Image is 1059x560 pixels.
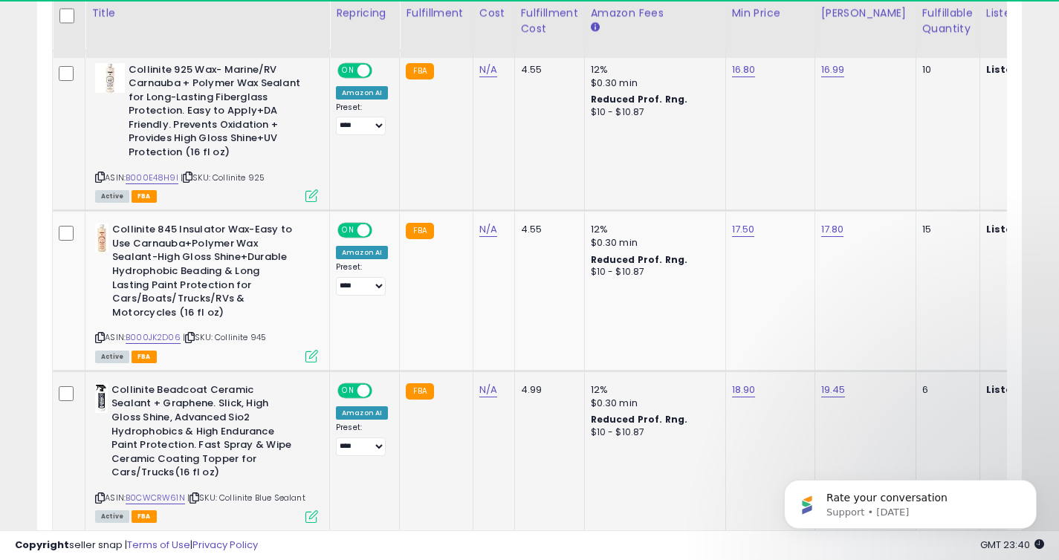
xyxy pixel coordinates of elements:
strong: Copyright [15,538,69,552]
span: FBA [132,351,157,363]
a: 17.80 [821,222,844,237]
div: Title [91,5,323,21]
div: $10 - $10.87 [591,426,714,439]
span: OFF [370,64,394,76]
div: 10 [922,63,968,76]
div: 12% [591,223,714,236]
a: 18.90 [732,382,756,397]
a: 16.99 [821,62,845,77]
div: $0.30 min [591,76,714,90]
a: 17.50 [732,222,755,237]
div: ASIN: [95,63,318,201]
span: FBA [132,510,157,523]
b: Reduced Prof. Rng. [591,93,688,105]
div: Amazon AI [336,86,388,100]
a: 16.80 [732,62,756,77]
div: 12% [591,383,714,397]
a: B000E48H9I [126,172,178,184]
b: Collinite Beadcoat Ceramic Sealant + Graphene. Slick, High Gloss Shine, Advanced Sio2 Hydrophobic... [111,383,292,484]
span: ON [339,384,357,397]
span: ON [339,64,357,76]
a: B0CWCRW61N [126,492,185,504]
b: Listed Price: [986,382,1054,397]
div: Preset: [336,102,388,136]
small: FBA [406,63,433,79]
span: | SKU: Collinite 925 [181,172,265,183]
small: FBA [406,223,433,239]
a: Privacy Policy [192,538,258,552]
div: 6 [922,383,968,397]
span: | SKU: Collinite Blue Sealant [187,492,305,504]
div: 12% [591,63,714,76]
a: N/A [479,382,497,397]
span: ON [339,224,357,237]
span: OFF [370,384,394,397]
div: Amazon Fees [591,5,719,21]
div: $0.30 min [591,397,714,410]
img: 31Hv8ZPZakL._SL40_.jpg [95,383,108,413]
div: Preset: [336,423,388,456]
small: Amazon Fees. [591,21,600,34]
div: [PERSON_NAME] [821,5,910,21]
b: Collinite 925 Wax- Marine/RV Carnauba + Polymer Wax Sealant for Long-Lasting Fiberglass Protectio... [129,63,309,163]
a: 19.45 [821,382,846,397]
div: Fulfillable Quantity [922,5,974,36]
div: 4.55 [521,63,573,76]
small: FBA [406,383,433,400]
div: Repricing [336,5,393,21]
b: Listed Price: [986,222,1054,236]
span: All listings currently available for purchase on Amazon [95,190,129,203]
div: 15 [922,223,968,236]
b: Collinite 845 Insulator Wax-Easy to Use Carnauba+Polymer Wax Sealant-High Gloss Shine+Durable Hyd... [112,223,293,323]
a: Terms of Use [127,538,190,552]
div: ASIN: [95,223,318,361]
span: All listings currently available for purchase on Amazon [95,510,129,523]
img: 41Jw5Y8PxOL._SL40_.jpg [95,63,125,93]
img: 311OaYDNpbL._SL40_.jpg [95,223,109,253]
a: N/A [479,222,497,237]
span: FBA [132,190,157,203]
div: Fulfillment [406,5,466,21]
div: 4.55 [521,223,573,236]
div: 4.99 [521,383,573,397]
div: $10 - $10.87 [591,106,714,119]
span: All listings currently available for purchase on Amazon [95,351,129,363]
div: Amazon AI [336,246,388,259]
div: $10 - $10.87 [591,266,714,279]
span: OFF [370,224,394,237]
span: | SKU: Collinite 945 [183,331,266,343]
div: Preset: [336,262,388,296]
div: Amazon AI [336,406,388,420]
div: Cost [479,5,508,21]
div: Fulfillment Cost [521,5,578,36]
div: $0.30 min [591,236,714,250]
a: N/A [479,62,497,77]
div: seller snap | | [15,538,258,553]
a: B000JK2D06 [126,331,181,344]
b: Reduced Prof. Rng. [591,413,688,426]
b: Listed Price: [986,62,1054,76]
iframe: Intercom notifications message [762,449,1059,553]
div: Min Price [732,5,809,21]
b: Reduced Prof. Rng. [591,253,688,266]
